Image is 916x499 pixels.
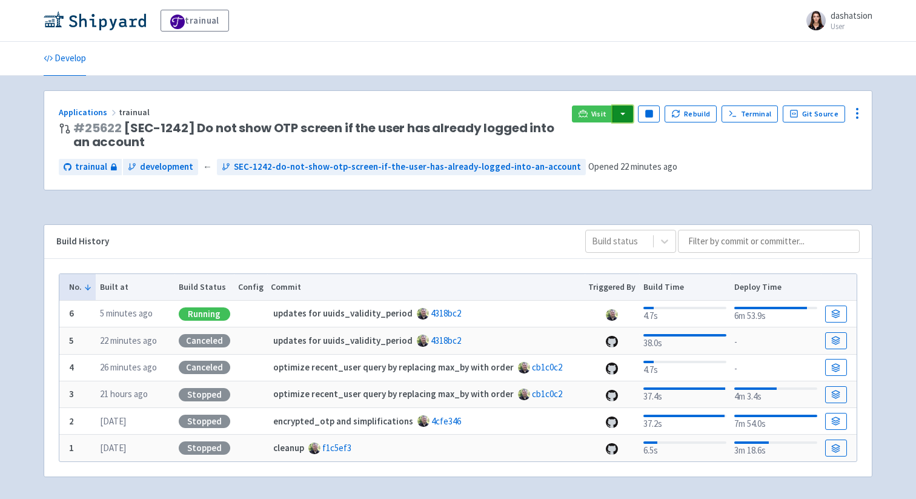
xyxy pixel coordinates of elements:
[831,10,872,21] span: dashatsion
[273,442,304,454] strong: cleanup
[431,307,461,319] a: 4318bc2
[179,388,230,401] div: Stopped
[69,361,74,373] b: 4
[825,440,847,457] a: Build Details
[234,274,267,301] th: Config
[100,415,126,427] time: [DATE]
[532,388,562,400] a: cb1c0c2
[431,415,461,427] a: 4cfe346
[100,388,148,400] time: 21 hours ago
[59,159,122,175] a: trainual
[179,307,230,321] div: Running
[273,415,413,427] strong: encrypted_otp and simplifications
[831,22,872,30] small: User
[643,412,726,431] div: 37.2s
[69,281,92,293] button: No.
[56,235,566,249] div: Build History
[69,388,74,400] b: 3
[825,306,847,323] a: Build Details
[825,386,847,403] a: Build Details
[75,160,107,174] span: trainual
[119,107,151,118] span: trainual
[734,412,817,431] div: 7m 54.0s
[203,160,212,174] span: ←
[161,10,229,32] a: trainual
[217,159,586,175] a: SEC-1242-do-not-show-otp-screen-if-the-user-has-already-logged-into-an-account
[273,361,514,373] strong: optimize recent_user query by replacing max_by with order
[620,161,677,172] time: 22 minutes ago
[69,442,74,454] b: 1
[730,274,821,301] th: Deploy Time
[100,335,157,346] time: 22 minutes ago
[140,160,193,174] span: development
[643,332,726,350] div: 38.0s
[179,441,230,455] div: Stopped
[100,442,126,454] time: [DATE]
[783,105,845,122] a: Git Source
[96,274,174,301] th: Built at
[532,361,562,373] a: cb1c0c2
[179,334,230,347] div: Canceled
[643,439,726,458] div: 6.5s
[734,360,817,376] div: -
[734,333,817,349] div: -
[585,274,640,301] th: Triggered By
[322,442,351,454] a: f1c5ef3
[734,385,817,404] div: 4m 3.4s
[678,230,860,253] input: Filter by commit or committer...
[588,161,677,172] span: Opened
[722,105,778,122] a: Terminal
[179,415,230,428] div: Stopped
[100,361,157,373] time: 26 minutes ago
[69,415,74,427] b: 2
[734,439,817,458] div: 3m 18.6s
[69,307,74,319] b: 6
[825,359,847,376] a: Build Details
[69,335,74,346] b: 5
[73,121,562,149] span: [SEC-1242] Do not show OTP screen if the user has already logged into an account
[591,109,607,119] span: Visit
[665,105,717,122] button: Rebuild
[572,105,613,122] a: Visit
[273,307,413,319] strong: updates for uuids_validity_period
[73,119,122,136] a: #25622
[825,332,847,349] a: Build Details
[59,107,119,118] a: Applications
[273,388,514,400] strong: optimize recent_user query by replacing max_by with order
[44,11,146,30] img: Shipyard logo
[643,385,726,404] div: 37.4s
[734,304,817,323] div: 6m 53.9s
[638,105,660,122] button: Pause
[267,274,585,301] th: Commit
[431,335,461,346] a: 4318bc2
[123,159,198,175] a: development
[825,413,847,430] a: Build Details
[234,160,581,174] span: SEC-1242-do-not-show-otp-screen-if-the-user-has-already-logged-into-an-account
[100,307,153,319] time: 5 minutes ago
[643,358,726,377] div: 4.7s
[44,42,86,76] a: Develop
[174,274,234,301] th: Build Status
[799,11,872,30] a: dashatsion User
[643,304,726,323] div: 4.7s
[639,274,730,301] th: Build Time
[273,335,413,346] strong: updates for uuids_validity_period
[179,361,230,374] div: Canceled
